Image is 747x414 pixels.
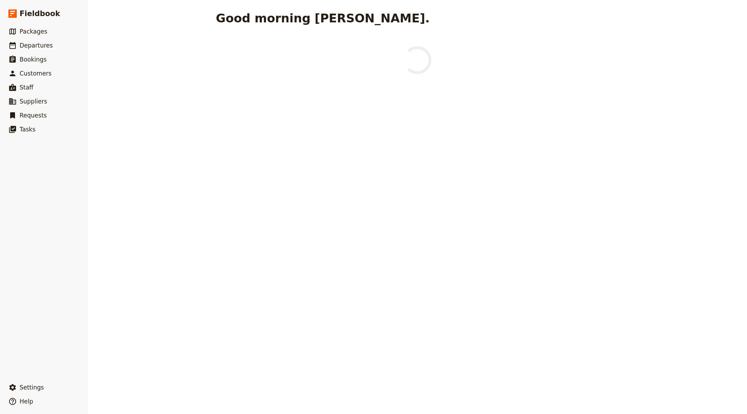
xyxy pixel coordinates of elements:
span: Fieldbook [20,8,60,19]
span: Settings [20,384,44,391]
span: Departures [20,42,53,49]
h1: Good morning [PERSON_NAME]. [216,11,430,25]
span: Customers [20,70,51,77]
span: Staff [20,84,34,91]
span: Requests [20,112,47,119]
span: Help [20,398,33,405]
span: Tasks [20,126,36,133]
span: Suppliers [20,98,47,105]
span: Bookings [20,56,46,63]
span: Packages [20,28,47,35]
